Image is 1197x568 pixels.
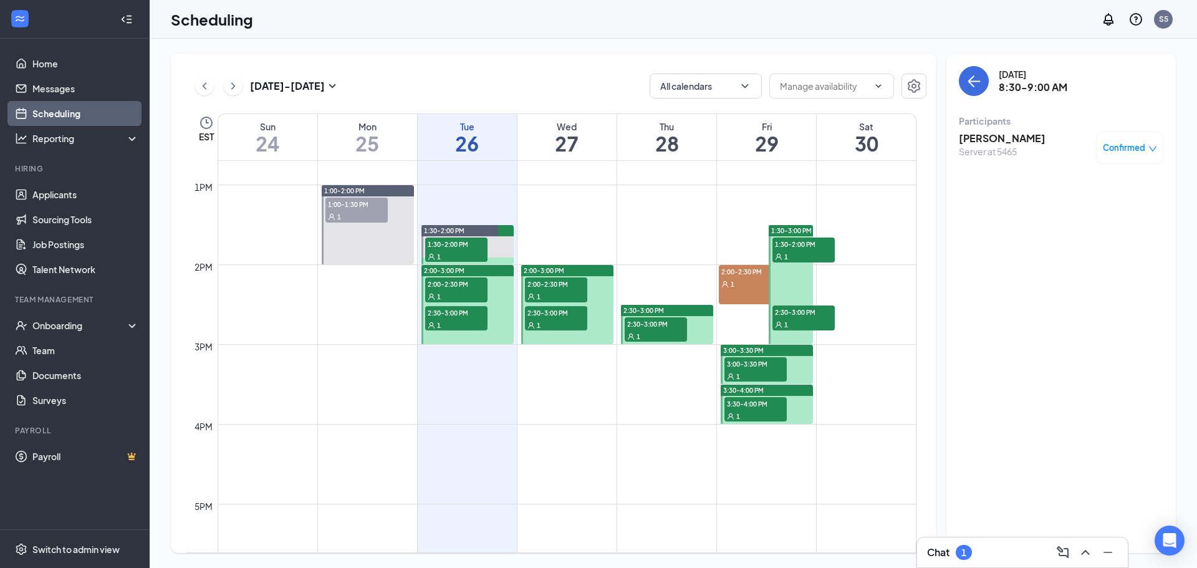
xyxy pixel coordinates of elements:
span: 3:00-3:30 PM [724,357,787,370]
a: Job Postings [32,232,139,257]
a: August 30, 2025 [817,114,916,160]
div: 2pm [192,260,215,274]
span: 1 [437,292,441,301]
svg: User [527,293,535,301]
svg: Analysis [15,132,27,145]
div: Server at 5465 [959,145,1046,158]
div: 5pm [192,499,215,513]
a: Applicants [32,182,139,207]
div: 1 [961,547,966,558]
svg: Notifications [1101,12,1116,27]
span: 2:30-3:00 PM [623,306,664,315]
svg: Collapse [120,13,133,26]
svg: User [727,413,734,420]
div: Hiring [15,163,137,174]
a: Scheduling [32,101,139,126]
a: Messages [32,76,139,101]
input: Manage availability [780,79,868,93]
div: Team Management [15,294,137,305]
span: 1:00-2:00 PM [324,186,365,195]
h1: 28 [617,133,716,154]
a: August 25, 2025 [318,114,417,160]
span: Confirmed [1103,142,1145,154]
button: ChevronLeft [195,77,214,95]
svg: User [428,322,435,329]
span: 2:30-3:00 PM [625,317,687,330]
h3: 8:30-9:00 AM [999,80,1067,94]
span: 1:30-3:00 PM [771,226,812,235]
svg: Clock [199,115,214,130]
a: Sourcing Tools [32,207,139,232]
svg: ChevronDown [739,80,751,92]
div: [DATE] [999,68,1067,80]
svg: User [627,333,635,340]
div: Reporting [32,132,140,145]
div: Mon [318,120,417,133]
svg: Settings [906,79,921,94]
span: 1:30-2:00 PM [425,238,488,250]
span: 1 [437,253,441,261]
span: down [1148,145,1157,153]
div: Sun [218,120,317,133]
button: All calendarsChevronDown [650,74,762,99]
svg: ComposeMessage [1055,545,1070,560]
h1: 27 [517,133,617,154]
button: ChevronUp [1075,542,1095,562]
a: Documents [32,363,139,388]
a: August 27, 2025 [517,114,617,160]
div: Open Intercom Messenger [1155,526,1185,556]
h1: 30 [817,133,916,154]
button: Settings [901,74,926,99]
div: Payroll [15,425,137,436]
div: Participants [959,115,1163,127]
button: ComposeMessage [1053,542,1073,562]
div: 3pm [192,340,215,354]
svg: User [721,281,729,288]
h1: 29 [717,133,816,154]
svg: WorkstreamLogo [14,12,26,25]
div: Wed [517,120,617,133]
span: 1:00-1:30 PM [325,198,388,210]
span: EST [199,130,214,143]
div: 1pm [192,180,215,194]
svg: SmallChevronDown [325,79,340,94]
a: August 24, 2025 [218,114,317,160]
span: 1 [537,292,541,301]
svg: Settings [15,543,27,556]
svg: ChevronLeft [198,79,211,94]
span: 1 [337,213,341,221]
h1: 26 [418,133,517,154]
svg: User [527,322,535,329]
svg: User [328,213,335,221]
div: Sat [817,120,916,133]
span: 1 [731,280,734,289]
span: 1 [784,320,788,329]
button: ChevronRight [224,77,243,95]
span: 1 [537,321,541,330]
svg: Minimize [1100,545,1115,560]
svg: User [775,253,782,261]
div: S5 [1159,14,1168,24]
h3: [DATE] - [DATE] [250,79,325,93]
h1: Scheduling [171,9,253,30]
h1: 24 [218,133,317,154]
span: 2:00-3:00 PM [424,266,464,275]
span: 1 [736,372,740,381]
div: Switch to admin view [32,543,120,556]
button: Minimize [1098,542,1118,562]
svg: User [775,321,782,329]
svg: ChevronDown [873,81,883,91]
svg: User [428,253,435,261]
span: 2:30-3:00 PM [425,306,488,319]
div: Fri [717,120,816,133]
h3: [PERSON_NAME] [959,132,1046,145]
div: Tue [418,120,517,133]
svg: ChevronRight [227,79,239,94]
span: 1:30-2:00 PM [772,238,835,250]
span: 2:30-3:00 PM [525,306,587,319]
h3: Chat [927,546,949,559]
div: 4pm [192,420,215,433]
svg: ChevronUp [1078,545,1093,560]
div: Onboarding [32,319,128,332]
